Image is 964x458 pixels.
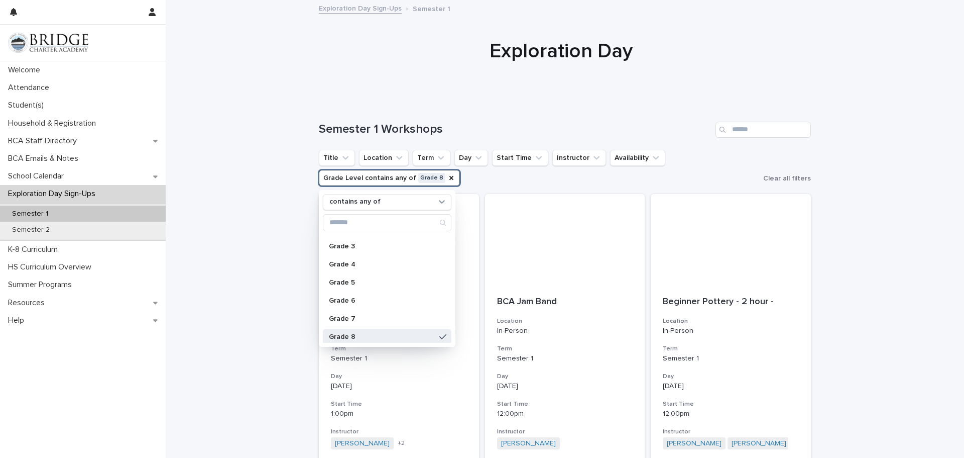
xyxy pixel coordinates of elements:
[323,215,451,231] input: Search
[4,119,104,128] p: Household & Registration
[413,150,450,166] button: Term
[663,297,799,308] p: Beginner Pottery - 2 hour -
[331,354,467,363] p: Semester 1
[4,316,32,325] p: Help
[359,150,409,166] button: Location
[323,214,451,231] div: Search
[497,410,633,418] p: 12:00pm
[4,226,58,234] p: Semester 2
[4,171,72,181] p: School Calendar
[4,154,86,163] p: BCA Emails & Notes
[663,382,799,391] p: [DATE]
[610,150,665,166] button: Availability
[331,410,467,418] p: 1:00pm
[497,327,633,335] p: In-Person
[335,439,390,448] a: [PERSON_NAME]
[497,345,633,353] h3: Term
[663,354,799,363] p: Semester 1
[663,317,799,325] h3: Location
[454,150,488,166] button: Day
[329,333,435,340] p: Grade 8
[329,279,435,286] p: Grade 5
[329,261,435,268] p: Grade 4
[497,373,633,381] h3: Day
[331,373,467,381] h3: Day
[4,262,99,272] p: HS Curriculum Overview
[552,150,606,166] button: Instructor
[4,280,80,290] p: Summer Programs
[329,243,435,250] p: Grade 3
[663,327,799,335] p: In-Person
[413,3,450,14] p: Semester 1
[329,315,435,322] p: Grade 7
[497,428,633,436] h3: Instructor
[759,171,811,186] button: Clear all filters
[319,122,711,137] h1: Semester 1 Workshops
[667,439,721,448] a: [PERSON_NAME]
[319,2,402,14] a: Exploration Day Sign-Ups
[4,245,66,254] p: K-8 Curriculum
[497,382,633,391] p: [DATE]
[501,439,556,448] a: [PERSON_NAME]
[4,189,103,199] p: Exploration Day Sign-Ups
[492,150,548,166] button: Start Time
[497,400,633,408] h3: Start Time
[497,354,633,363] p: Semester 1
[663,410,799,418] p: 12:00pm
[398,440,405,446] span: + 2
[732,439,786,448] a: [PERSON_NAME]
[331,428,467,436] h3: Instructor
[497,317,633,325] h3: Location
[4,101,52,110] p: Student(s)
[497,297,633,308] p: BCA Jam Band
[329,297,435,304] p: Grade 6
[663,428,799,436] h3: Instructor
[4,136,85,146] p: BCA Staff Directory
[4,83,57,93] p: Attendance
[663,345,799,353] h3: Term
[763,175,811,182] span: Clear all filters
[329,198,381,206] p: contains any of
[315,39,807,63] h1: Exploration Day
[4,298,53,308] p: Resources
[331,345,467,353] h3: Term
[331,382,467,391] p: [DATE]
[4,65,48,75] p: Welcome
[663,373,799,381] h3: Day
[319,150,355,166] button: Title
[331,400,467,408] h3: Start Time
[319,170,460,186] button: Grade Level
[663,400,799,408] h3: Start Time
[715,122,811,138] input: Search
[4,210,56,218] p: Semester 1
[8,33,88,53] img: V1C1m3IdTEidaUdm9Hs0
